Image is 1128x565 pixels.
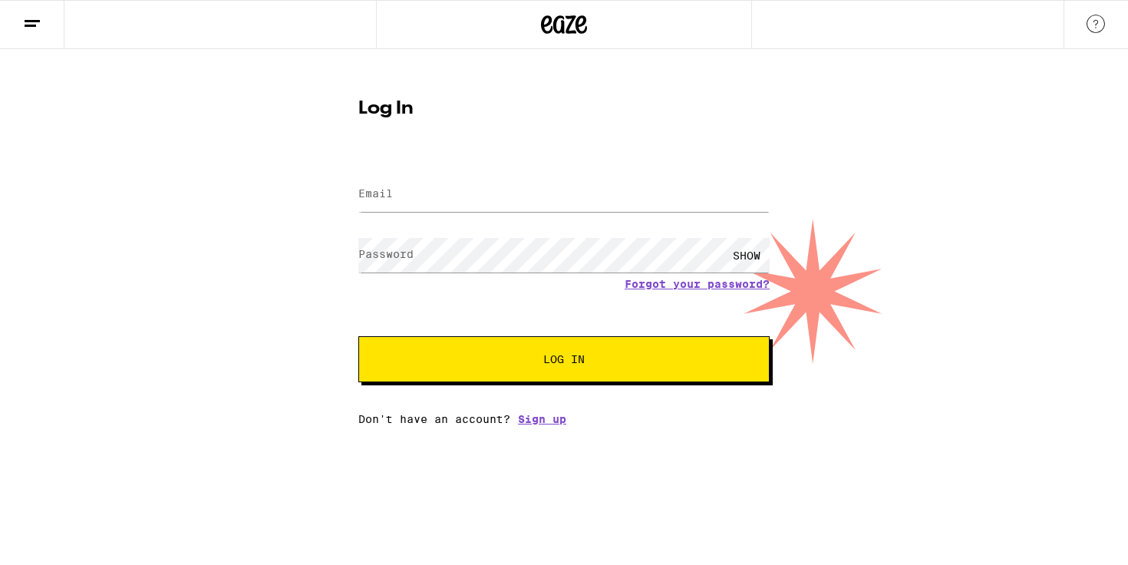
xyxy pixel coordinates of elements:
div: Don't have an account? [358,413,770,425]
a: Sign up [518,413,566,425]
label: Password [358,248,414,260]
div: SHOW [724,238,770,273]
a: Forgot your password? [625,278,770,290]
label: Email [358,187,393,200]
h1: Log In [358,100,770,118]
span: Log In [543,354,585,365]
button: Log In [358,336,770,382]
input: Email [358,177,770,212]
